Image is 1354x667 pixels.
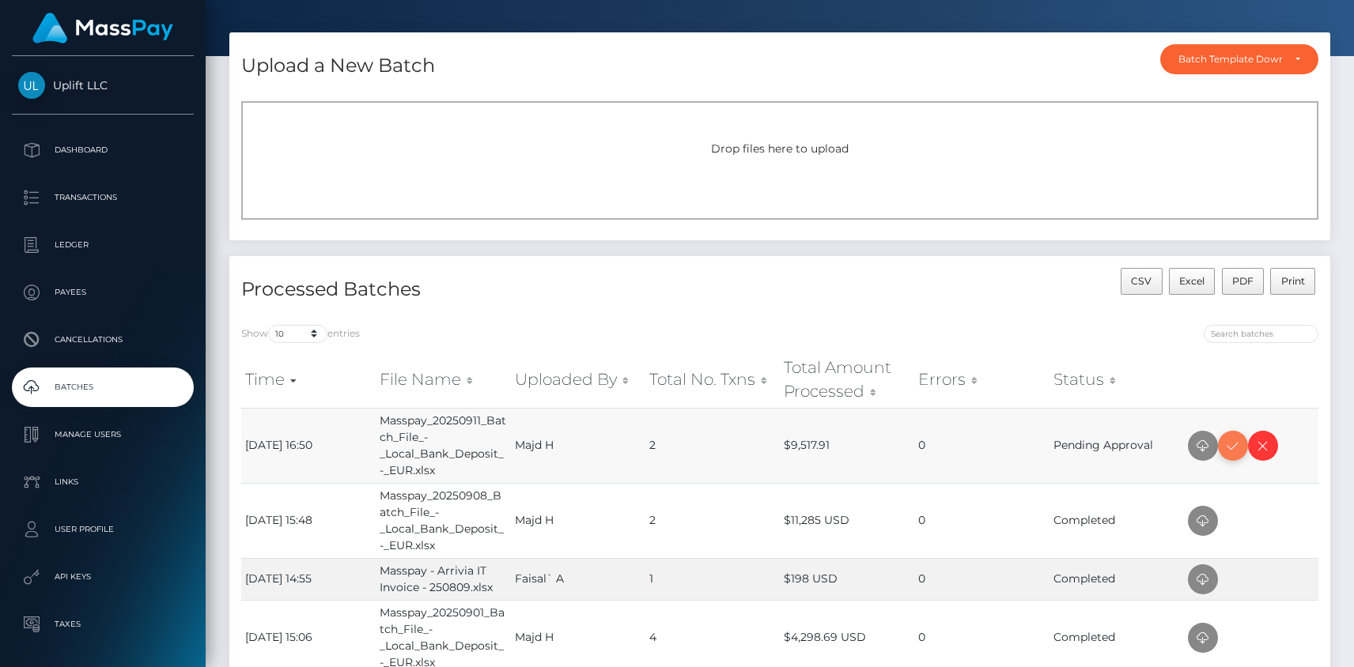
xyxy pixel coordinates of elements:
[1050,558,1184,600] td: Completed
[18,470,187,494] p: Links
[241,276,768,303] h4: Processed Batches
[376,352,510,408] th: File Name: activate to sort column ascending
[12,510,194,549] a: User Profile
[18,281,187,304] p: Payees
[18,518,187,541] p: User Profile
[645,483,780,558] td: 2
[1232,275,1254,287] span: PDF
[645,352,780,408] th: Total No. Txns: activate to sort column ascending
[1121,268,1163,295] button: CSV
[645,558,780,600] td: 1
[12,462,194,502] a: Links
[780,483,914,558] td: $11,285 USD
[18,612,187,636] p: Taxes
[511,558,645,600] td: Faisal` A
[1204,325,1318,343] input: Search batches
[1050,352,1184,408] th: Status: activate to sort column ascending
[12,78,194,92] span: Uplift LLC
[780,558,914,600] td: $198 USD
[1050,408,1184,483] td: Pending Approval
[645,408,780,483] td: 2
[711,141,849,156] span: Drop files here to upload
[1281,275,1305,287] span: Print
[12,178,194,217] a: Transactions
[12,557,194,597] a: API Keys
[12,415,194,454] a: Manage Users
[376,408,510,483] td: Masspay_20250911_Batch_File_-_Local_Bank_Deposit_-_EUR.xlsx
[241,408,376,483] td: [DATE] 16:50
[914,408,1049,483] td: 0
[1178,53,1282,66] div: Batch Template Download
[780,352,914,408] th: Total Amount Processed: activate to sort column ascending
[780,408,914,483] td: $9,517.91
[241,352,376,408] th: Time: activate to sort column ascending
[18,565,187,589] p: API Keys
[241,52,435,80] h4: Upload a New Batch
[241,325,360,343] label: Show entries
[1179,275,1205,287] span: Excel
[18,375,187,399] p: Batches
[511,483,645,558] td: Majd H
[18,186,187,209] p: Transactions
[376,558,510,600] td: Masspay - Arrivia IT Invoice - 250809.xlsx
[914,352,1049,408] th: Errors: activate to sort column ascending
[1160,44,1318,74] button: Batch Template Download
[12,273,194,312] a: Payees
[32,13,173,43] img: MassPay Logo
[12,605,194,644] a: Taxes
[1270,268,1315,295] button: Print
[511,352,645,408] th: Uploaded By: activate to sort column ascending
[268,325,327,343] select: Showentries
[12,320,194,360] a: Cancellations
[241,558,376,600] td: [DATE] 14:55
[18,423,187,447] p: Manage Users
[1222,268,1265,295] button: PDF
[914,483,1049,558] td: 0
[18,138,187,162] p: Dashboard
[12,130,194,170] a: Dashboard
[914,558,1049,600] td: 0
[1050,483,1184,558] td: Completed
[241,483,376,558] td: [DATE] 15:48
[12,225,194,265] a: Ledger
[376,483,510,558] td: Masspay_20250908_Batch_File_-_Local_Bank_Deposit_-_EUR.xlsx
[511,408,645,483] td: Majd H
[1169,268,1216,295] button: Excel
[18,328,187,352] p: Cancellations
[12,367,194,407] a: Batches
[18,233,187,257] p: Ledger
[18,72,45,99] img: Uplift LLC
[1131,275,1152,287] span: CSV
